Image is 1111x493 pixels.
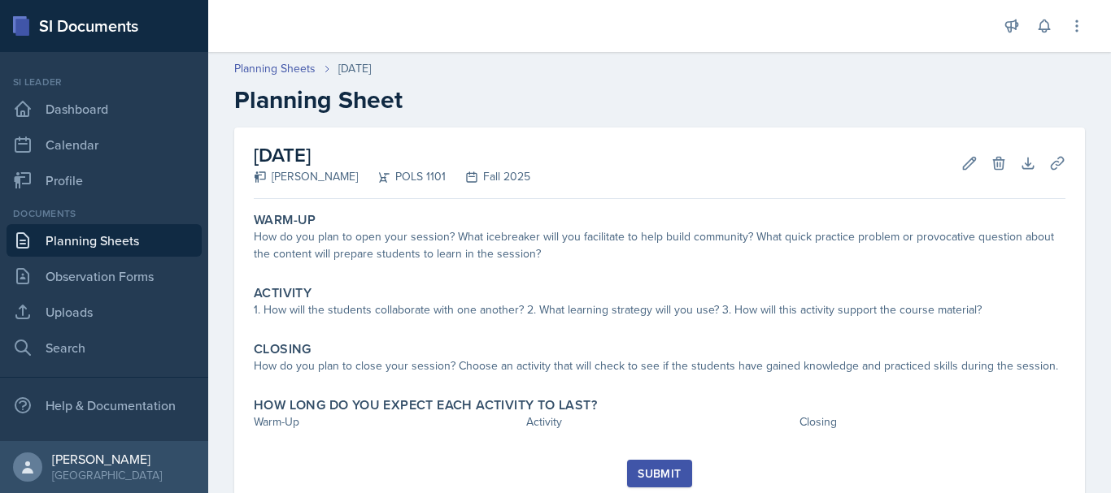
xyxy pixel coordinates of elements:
[254,285,312,301] label: Activity
[627,460,691,487] button: Submit
[52,467,162,483] div: [GEOGRAPHIC_DATA]
[254,168,358,185] div: [PERSON_NAME]
[52,451,162,467] div: [PERSON_NAME]
[7,128,202,161] a: Calendar
[338,60,371,77] div: [DATE]
[7,164,202,197] a: Profile
[234,85,1085,115] h2: Planning Sheet
[799,413,1065,430] div: Closing
[638,467,681,480] div: Submit
[254,212,316,228] label: Warm-Up
[7,260,202,292] a: Observation Forms
[7,206,202,221] div: Documents
[7,389,202,422] div: Help & Documentation
[234,60,316,77] a: Planning Sheets
[254,301,1065,318] div: 1. How will the students collaborate with one another? 2. What learning strategy will you use? 3....
[254,341,312,357] label: Closing
[254,357,1065,374] div: How do you plan to close your session? Choose an activity that will check to see if the students ...
[7,224,202,257] a: Planning Sheets
[254,141,530,170] h2: [DATE]
[254,413,520,430] div: Warm-Up
[526,413,792,430] div: Activity
[7,93,202,125] a: Dashboard
[7,75,202,89] div: Si leader
[358,168,446,185] div: POLS 1101
[254,228,1065,262] div: How do you plan to open your session? What icebreaker will you facilitate to help build community...
[254,397,597,413] label: How long do you expect each activity to last?
[7,296,202,328] a: Uploads
[446,168,530,185] div: Fall 2025
[7,331,202,364] a: Search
